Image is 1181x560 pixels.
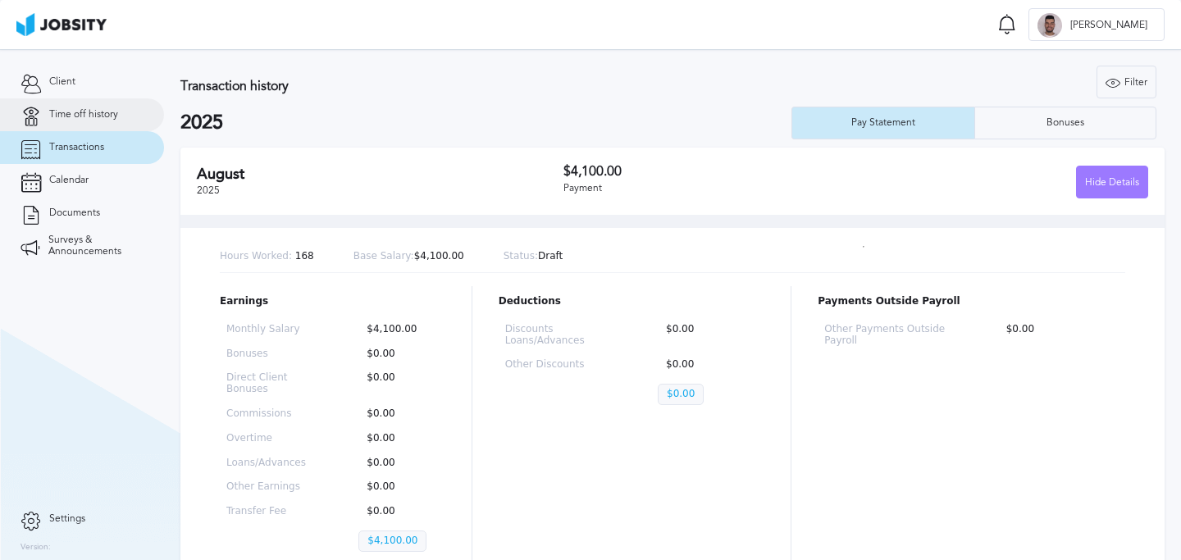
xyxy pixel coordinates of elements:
div: Hide Details [1077,166,1147,199]
p: Direct Client Bonuses [226,372,306,395]
button: Pay Statement [791,107,974,139]
p: $0.00 [358,408,438,420]
span: Calendar [49,175,89,186]
p: Earnings [220,296,445,307]
p: $0.00 [658,324,758,347]
p: Other Payments Outside Payroll [824,324,945,347]
span: Base Salary: [353,250,414,262]
h3: Transaction history [180,79,714,93]
span: Client [49,76,75,88]
p: Payments Outside Payroll [818,296,1125,307]
span: Transactions [49,142,104,153]
span: Documents [49,207,100,219]
button: Bonuses [974,107,1157,139]
button: Hide Details [1076,166,1148,198]
p: Overtime [226,433,306,444]
div: Bonuses [1038,117,1092,129]
p: $0.00 [358,506,438,517]
p: $4,100.00 [358,530,426,552]
button: M[PERSON_NAME] [1028,8,1165,41]
p: Discounts Loans/Advances [505,324,605,347]
span: Hours Worked: [220,250,292,262]
span: [PERSON_NAME] [1062,20,1156,31]
p: Loans/Advances [226,458,306,469]
p: $0.00 [998,324,1119,347]
p: $0.00 [358,458,438,469]
div: Payment [563,183,856,194]
span: 2025 [197,184,220,196]
p: Bonuses [226,348,306,360]
p: $0.00 [658,384,704,405]
label: Version: [21,543,51,553]
p: $0.00 [358,433,438,444]
p: $0.00 [358,372,438,395]
img: ab4bad089aa723f57921c736e9817d99.png [16,13,107,36]
p: Monthly Salary [226,324,306,335]
span: Settings [49,513,85,525]
p: Commissions [226,408,306,420]
div: M [1037,13,1062,38]
p: $4,100.00 [353,251,464,262]
p: Deductions [499,296,765,307]
p: $4,100.00 [358,324,438,335]
p: Transfer Fee [226,506,306,517]
div: Filter [1097,66,1156,99]
div: Pay Statement [843,117,923,129]
span: Status: [504,250,538,262]
p: 168 [220,251,314,262]
span: Surveys & Announcements [48,234,144,257]
h2: August [197,166,563,183]
p: Other Earnings [226,481,306,493]
p: $0.00 [358,348,438,360]
button: Filter [1097,66,1156,98]
p: Other Discounts [505,359,605,371]
p: $0.00 [358,481,438,493]
h3: $4,100.00 [563,164,856,179]
span: Time off history [49,109,118,121]
p: Draft [504,251,563,262]
h2: 2025 [180,112,791,134]
p: $0.00 [658,359,758,371]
